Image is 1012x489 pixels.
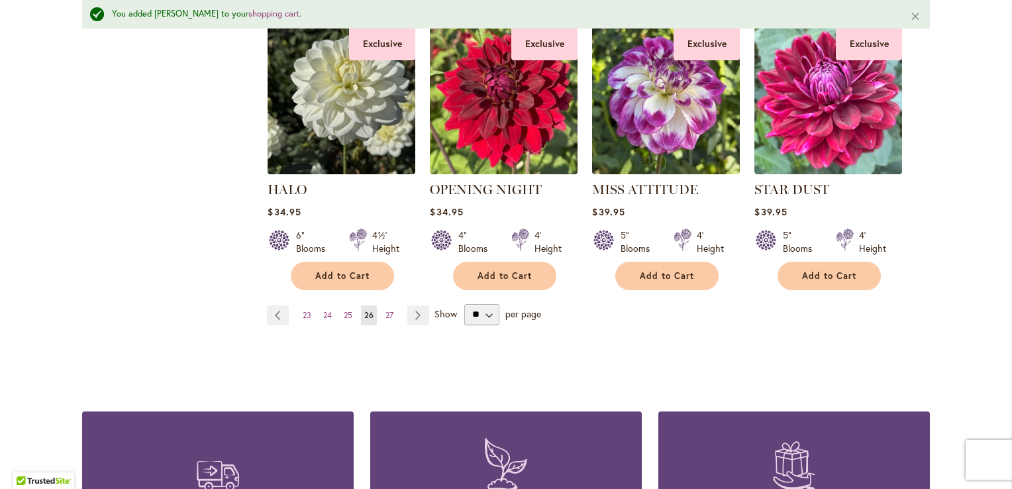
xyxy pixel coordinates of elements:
[802,270,856,282] span: Add to Cart
[754,182,829,197] a: STAR DUST
[315,270,370,282] span: Add to Cart
[248,8,299,19] a: shopping cart
[592,205,625,218] span: $39.95
[754,205,787,218] span: $39.95
[112,8,890,21] div: You added [PERSON_NAME] to your .
[299,305,315,325] a: 23
[10,442,47,479] iframe: Launch Accessibility Center
[340,305,356,325] a: 25
[291,262,394,290] button: Add to Cart
[372,229,399,255] div: 4½' Height
[754,27,902,174] img: STAR DUST
[511,27,578,60] div: Exclusive
[592,182,698,197] a: MISS ATTITUDE
[778,262,881,290] button: Add to Cart
[592,27,740,174] img: MISS ATTITUDE
[621,229,658,255] div: 5" Blooms
[478,270,532,282] span: Add to Cart
[697,229,724,255] div: 4' Height
[323,310,332,320] span: 24
[320,305,335,325] a: 24
[434,307,457,319] span: Show
[344,310,352,320] span: 25
[836,27,902,60] div: Exclusive
[382,305,397,325] a: 27
[385,310,393,320] span: 27
[859,229,886,255] div: 4' Height
[430,27,578,174] img: OPENING NIGHT
[268,164,415,177] a: HALO Exclusive
[615,262,719,290] button: Add to Cart
[303,310,311,320] span: 23
[364,310,374,320] span: 26
[783,229,820,255] div: 5" Blooms
[268,27,415,174] img: HALO
[674,27,740,60] div: Exclusive
[430,205,463,218] span: $34.95
[430,164,578,177] a: OPENING NIGHT Exclusive
[534,229,562,255] div: 4' Height
[296,229,333,255] div: 6" Blooms
[505,307,541,319] span: per page
[458,229,495,255] div: 4" Blooms
[640,270,694,282] span: Add to Cart
[349,27,415,60] div: Exclusive
[268,182,307,197] a: HALO
[592,164,740,177] a: MISS ATTITUDE Exclusive
[430,182,542,197] a: OPENING NIGHT
[453,262,556,290] button: Add to Cart
[754,164,902,177] a: STAR DUST Exclusive
[268,205,301,218] span: $34.95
